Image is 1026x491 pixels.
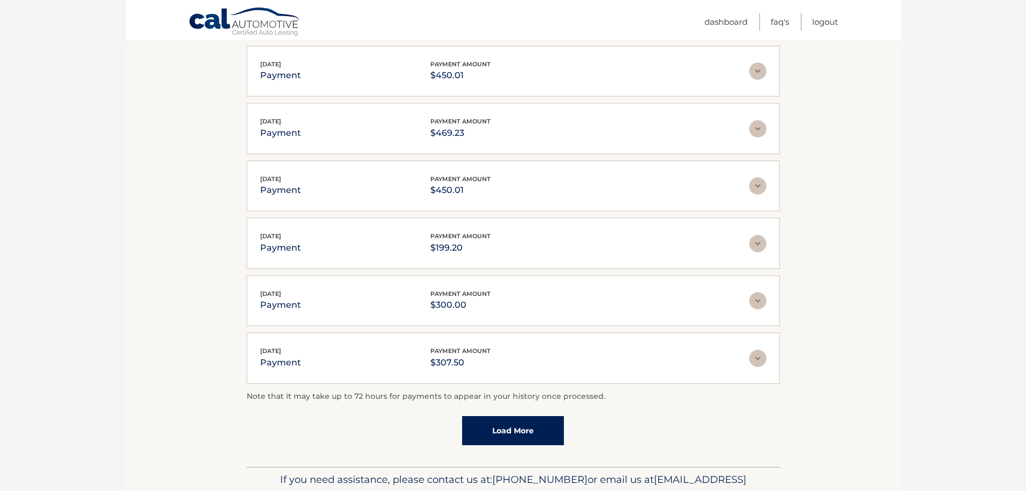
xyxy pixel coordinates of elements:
[771,13,789,31] a: FAQ's
[189,7,302,38] a: Cal Automotive
[260,240,301,255] p: payment
[430,68,491,83] p: $450.01
[749,63,766,80] img: accordion-rest.svg
[247,390,780,403] p: Note that it may take up to 72 hours for payments to appear in your history once processed.
[430,175,491,183] span: payment amount
[260,232,281,240] span: [DATE]
[492,473,588,486] span: [PHONE_NUMBER]
[260,183,301,198] p: payment
[462,416,564,445] a: Load More
[430,355,491,370] p: $307.50
[260,175,281,183] span: [DATE]
[260,68,301,83] p: payment
[430,347,491,355] span: payment amount
[430,298,491,313] p: $300.00
[430,117,491,125] span: payment amount
[812,13,838,31] a: Logout
[430,183,491,198] p: $450.01
[260,347,281,355] span: [DATE]
[260,117,281,125] span: [DATE]
[430,126,491,141] p: $469.23
[749,120,766,137] img: accordion-rest.svg
[749,292,766,309] img: accordion-rest.svg
[749,177,766,195] img: accordion-rest.svg
[430,60,491,68] span: payment amount
[430,290,491,298] span: payment amount
[260,60,281,68] span: [DATE]
[260,126,301,141] p: payment
[260,298,301,313] p: payment
[430,232,491,240] span: payment amount
[749,350,766,367] img: accordion-rest.svg
[704,13,748,31] a: Dashboard
[260,355,301,370] p: payment
[749,235,766,252] img: accordion-rest.svg
[430,240,491,255] p: $199.20
[260,290,281,298] span: [DATE]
